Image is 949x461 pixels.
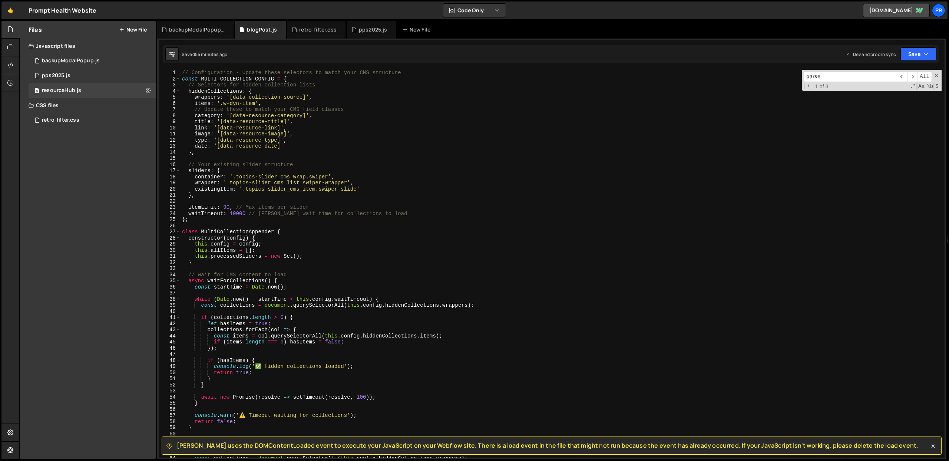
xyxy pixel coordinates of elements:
[917,83,925,90] span: CaseSensitive Search
[909,83,917,90] span: RegExp Search
[159,327,181,333] div: 43
[42,117,79,124] div: retro-filter.css
[159,376,181,382] div: 51
[159,82,181,88] div: 3
[119,27,147,33] button: New File
[1,1,20,19] a: 🤙
[159,247,181,254] div: 30
[159,131,181,137] div: 11
[159,217,181,223] div: 25
[159,119,181,125] div: 9
[159,425,181,431] div: 59
[29,6,96,15] div: Prompt Health Website
[29,113,156,128] div: 16625/45443.css
[159,315,181,321] div: 41
[159,443,181,450] div: 62
[29,26,42,34] h2: Files
[159,192,181,198] div: 21
[159,290,181,296] div: 37
[159,266,181,272] div: 33
[159,302,181,309] div: 39
[926,83,934,90] span: Whole Word Search
[159,113,181,119] div: 8
[20,98,156,113] div: CSS files
[159,149,181,156] div: 14
[159,235,181,241] div: 28
[159,241,181,247] div: 29
[932,4,945,17] a: Pr
[159,260,181,266] div: 32
[159,229,181,235] div: 27
[177,441,918,450] span: [PERSON_NAME] uses the DOMContentLoaded event to execute your JavaScript on your Webflow site. Th...
[917,71,932,82] span: Alt-Enter
[804,83,812,90] span: Toggle Replace mode
[182,51,227,57] div: Saved
[159,76,181,82] div: 2
[159,155,181,162] div: 15
[159,345,181,352] div: 46
[907,71,917,82] span: ​
[812,83,831,90] span: 1 of 3
[159,198,181,205] div: 22
[159,180,181,186] div: 19
[804,71,897,82] input: Search for
[159,339,181,345] div: 45
[159,186,181,192] div: 20
[159,223,181,229] div: 26
[29,68,156,83] div: 16625/45293.js
[159,351,181,358] div: 47
[159,321,181,327] div: 42
[159,88,181,95] div: 4
[159,412,181,419] div: 57
[159,168,181,174] div: 17
[846,51,896,57] div: Dev and prod in sync
[159,333,181,339] div: 44
[159,388,181,394] div: 53
[299,26,337,33] div: retro-filter.css
[159,70,181,76] div: 1
[159,363,181,370] div: 49
[443,4,506,17] button: Code Only
[159,419,181,425] div: 58
[159,204,181,211] div: 23
[159,382,181,388] div: 52
[247,26,277,33] div: blogPost.js
[159,272,181,278] div: 34
[359,26,387,33] div: pps2025.js
[897,71,907,82] span: ​
[159,400,181,406] div: 55
[159,406,181,413] div: 56
[35,88,39,94] span: 0
[159,106,181,113] div: 7
[159,296,181,303] div: 38
[159,253,181,260] div: 31
[159,174,181,180] div: 18
[195,51,227,57] div: 55 minutes ago
[159,431,181,437] div: 60
[159,284,181,290] div: 36
[159,137,181,144] div: 12
[159,162,181,168] div: 16
[159,101,181,107] div: 6
[29,53,156,68] div: 16625/45860.js
[863,4,930,17] a: [DOMAIN_NAME]
[159,394,181,401] div: 54
[402,26,433,33] div: New File
[159,358,181,364] div: 48
[42,87,81,94] div: resourceHub.js
[159,143,181,149] div: 13
[159,449,181,455] div: 63
[159,370,181,376] div: 50
[42,72,70,79] div: pps2025.js
[159,125,181,131] div: 10
[29,83,156,98] div: 16625/45859.js
[159,94,181,101] div: 5
[159,278,181,284] div: 35
[20,39,156,53] div: Javascript files
[169,26,225,33] div: backupModalPopup.js
[159,437,181,443] div: 61
[42,57,100,64] div: backupModalPopup.js
[900,47,936,61] button: Save
[935,83,939,90] span: Search In Selection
